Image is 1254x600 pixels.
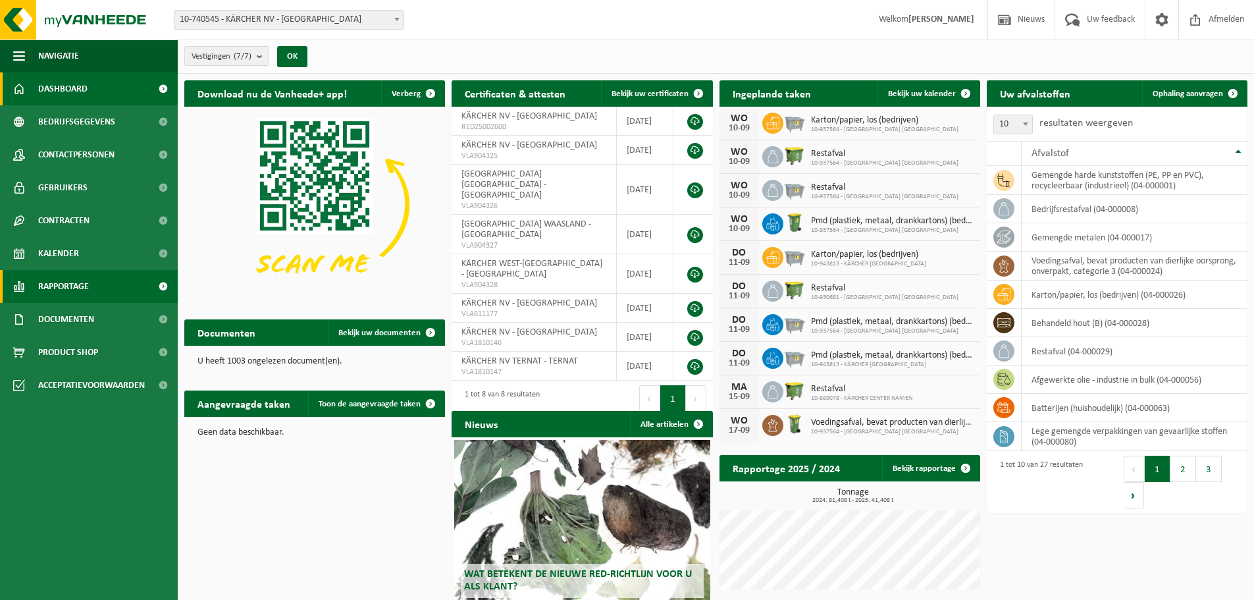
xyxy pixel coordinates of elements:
[882,455,979,481] a: Bekijk rapportage
[617,107,674,136] td: [DATE]
[1022,281,1247,309] td: karton/papier, los (bedrijven) (04-000026)
[319,400,421,408] span: Toon de aangevraagde taken
[783,379,806,402] img: WB-1100-HPE-GN-50
[811,126,958,134] span: 10-937564 - [GEOGRAPHIC_DATA] [GEOGRAPHIC_DATA]
[617,165,674,215] td: [DATE]
[461,169,546,200] span: [GEOGRAPHIC_DATA] [GEOGRAPHIC_DATA] - [GEOGRAPHIC_DATA]
[811,149,958,159] span: Restafval
[1022,366,1247,394] td: afgewerkte olie - industrie in bulk (04-000056)
[1124,456,1145,482] button: Previous
[726,393,752,402] div: 15-09
[328,319,444,346] a: Bekijk uw documenten
[174,10,404,30] span: 10-740545 - KÄRCHER NV - WILRIJK
[987,80,1084,106] h2: Uw afvalstoffen
[38,270,89,303] span: Rapportage
[811,227,974,234] span: 10-937564 - [GEOGRAPHIC_DATA] [GEOGRAPHIC_DATA]
[908,14,974,24] strong: [PERSON_NAME]
[726,359,752,368] div: 11-09
[811,384,912,395] span: Restafval
[811,350,974,361] span: Pmd (plastiek, metaal, drankkartons) (bedrijven)
[1022,422,1247,451] td: lege gemengde verpakkingen van gevaarlijke stoffen (04-000080)
[461,327,597,337] span: KÄRCHER NV - [GEOGRAPHIC_DATA]
[783,211,806,234] img: WB-0240-HPE-GN-50
[381,80,444,107] button: Verberg
[726,281,752,292] div: DO
[726,147,752,157] div: WO
[38,105,115,138] span: Bedrijfsgegevens
[277,46,307,67] button: OK
[811,182,958,193] span: Restafval
[811,317,974,327] span: Pmd (plastiek, metaal, drankkartons) (bedrijven)
[811,428,974,436] span: 10-937564 - [GEOGRAPHIC_DATA] [GEOGRAPHIC_DATA]
[461,111,597,121] span: KÄRCHER NV - [GEOGRAPHIC_DATA]
[783,144,806,167] img: WB-1100-HPE-GN-50
[184,391,303,416] h2: Aangevraagde taken
[993,115,1033,134] span: 10
[452,80,579,106] h2: Certificaten & attesten
[38,303,94,336] span: Documenten
[726,113,752,124] div: WO
[630,411,712,437] a: Alle artikelen
[461,151,606,161] span: VLA904325
[726,124,752,133] div: 10-09
[811,327,974,335] span: 10-937564 - [GEOGRAPHIC_DATA] [GEOGRAPHIC_DATA]
[726,191,752,200] div: 10-09
[234,52,251,61] count: (7/7)
[617,294,674,323] td: [DATE]
[612,90,689,98] span: Bekijk uw certificaten
[811,250,926,260] span: Karton/papier, los (bedrijven)
[184,46,269,66] button: Vestigingen(7/7)
[1170,456,1196,482] button: 2
[461,298,597,308] span: KÄRCHER NV - [GEOGRAPHIC_DATA]
[726,426,752,435] div: 17-09
[811,418,974,428] span: Voedingsafval, bevat producten van dierlijke oorsprong, onverpakt, categorie 3
[461,338,606,348] span: VLA1810146
[993,454,1083,510] div: 1 tot 10 van 27 resultaten
[726,416,752,426] div: WO
[811,294,958,302] span: 10-930681 - [GEOGRAPHIC_DATA] [GEOGRAPHIC_DATA]
[174,11,404,29] span: 10-740545 - KÄRCHER NV - WILRIJK
[726,325,752,335] div: 11-09
[726,214,752,225] div: WO
[660,385,686,412] button: 1
[811,193,958,201] span: 10-937564 - [GEOGRAPHIC_DATA] [GEOGRAPHIC_DATA]
[461,240,606,251] span: VLA904327
[461,122,606,132] span: RED25002600
[461,280,606,290] span: VLA904328
[392,90,421,98] span: Verberg
[726,157,752,167] div: 10-09
[184,80,360,106] h2: Download nu de Vanheede+ app!
[726,248,752,258] div: DO
[461,356,578,366] span: KÄRCHER NV TERNAT - TERNAT
[783,279,806,301] img: WB-1100-HPE-GN-50
[811,115,958,126] span: Karton/papier, los (bedrijven)
[726,497,980,504] span: 2024: 81,408 t - 2025: 41,408 t
[1124,482,1144,508] button: Next
[783,312,806,335] img: WB-2500-GAL-GY-01
[783,178,806,200] img: WB-2500-GAL-GY-01
[1032,148,1069,159] span: Afvalstof
[461,140,597,150] span: KÄRCHER NV - [GEOGRAPHIC_DATA]
[639,385,660,412] button: Previous
[338,329,421,337] span: Bekijk uw documenten
[726,258,752,267] div: 11-09
[726,292,752,301] div: 11-09
[888,90,956,98] span: Bekijk uw kalender
[461,259,602,279] span: KÄRCHER WEST-[GEOGRAPHIC_DATA] - [GEOGRAPHIC_DATA]
[726,382,752,393] div: MA
[308,391,444,417] a: Toon de aangevraagde taken
[811,216,974,227] span: Pmd (plastiek, metaal, drankkartons) (bedrijven)
[184,319,269,345] h2: Documenten
[1022,166,1247,195] td: gemengde harde kunststoffen (PE, PP en PVC), recycleerbaar (industrieel) (04-000001)
[686,385,706,412] button: Next
[464,569,692,592] span: Wat betekent de nieuwe RED-richtlijn voor u als klant?
[461,367,606,377] span: VLA1810147
[1022,309,1247,337] td: behandeld hout (B) (04-000028)
[38,369,145,402] span: Acceptatievoorwaarden
[719,455,853,481] h2: Rapportage 2025 / 2024
[726,488,980,504] h3: Tonnage
[783,346,806,368] img: WB-2500-GAL-GY-04
[811,395,912,402] span: 10-889078 - KÄRCHER CENTER NAMEN
[877,80,979,107] a: Bekijk uw kalender
[461,219,591,240] span: [GEOGRAPHIC_DATA] WAASLAND - [GEOGRAPHIC_DATA]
